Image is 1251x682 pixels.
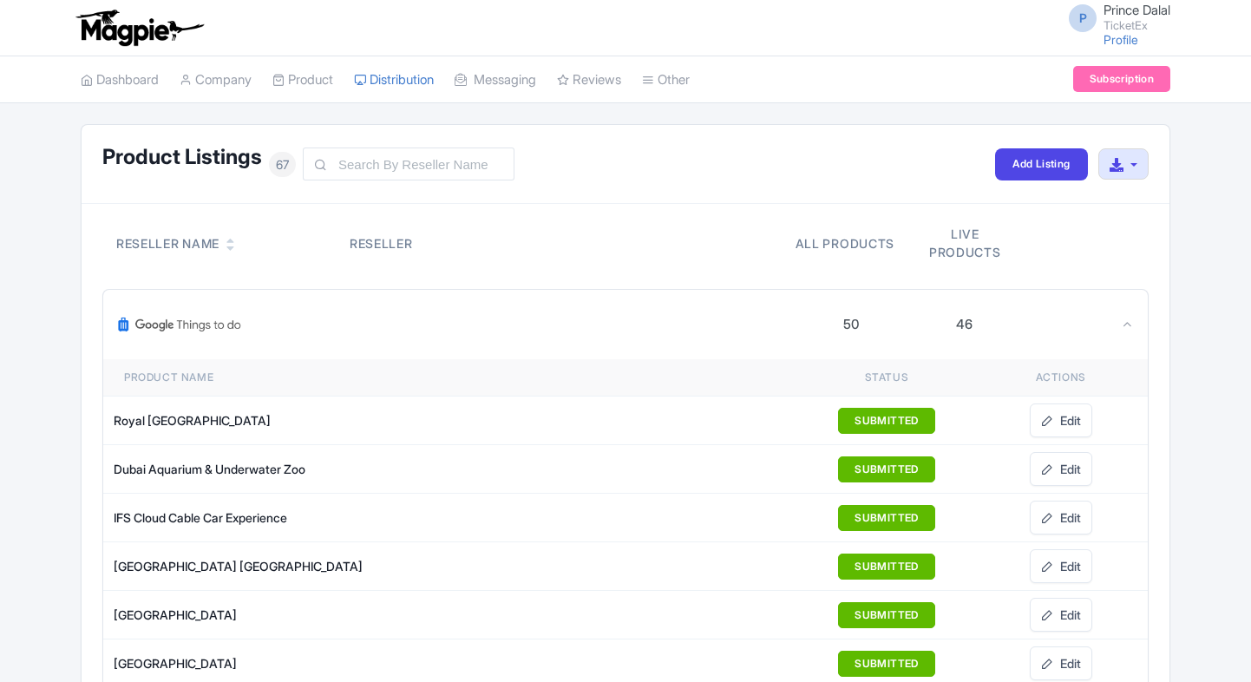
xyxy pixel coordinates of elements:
[838,554,934,580] button: SUBMITTED
[1030,598,1092,632] a: Edit
[642,56,690,104] a: Other
[114,460,625,478] div: Dubai Aquarium & Underwater Zoo
[1030,646,1092,680] a: Edit
[838,408,934,434] button: SUBMITTED
[1030,403,1092,437] a: Edit
[838,505,934,531] button: SUBMITTED
[350,234,562,252] div: Reseller
[1073,66,1170,92] a: Subscription
[116,234,219,252] div: Reseller Name
[838,602,934,628] button: SUBMITTED
[81,56,159,104] a: Dashboard
[838,651,934,677] button: SUBMITTED
[796,234,894,252] div: All products
[1104,32,1138,47] a: Profile
[1069,4,1097,32] span: P
[1058,3,1170,31] a: P Prince Dalal TicketEx
[102,146,262,168] h1: Product Listings
[843,315,859,335] div: 50
[800,359,974,397] th: Status
[956,315,973,335] div: 46
[272,56,333,104] a: Product
[117,304,242,345] img: Google Things To Do
[269,152,296,177] span: 67
[1030,452,1092,486] a: Edit
[303,148,514,180] input: Search By Reseller Name
[915,225,1014,261] div: Live products
[995,148,1087,180] a: Add Listing
[114,606,625,624] div: [GEOGRAPHIC_DATA]
[973,359,1148,397] th: Actions
[114,654,625,672] div: [GEOGRAPHIC_DATA]
[180,56,252,104] a: Company
[114,557,625,575] div: [GEOGRAPHIC_DATA] [GEOGRAPHIC_DATA]
[838,456,934,482] button: SUBMITTED
[1104,20,1170,31] small: TicketEx
[72,9,206,47] img: logo-ab69f6fb50320c5b225c76a69d11143b.png
[114,411,625,430] div: Royal [GEOGRAPHIC_DATA]
[354,56,434,104] a: Distribution
[557,56,621,104] a: Reviews
[1030,549,1092,583] a: Edit
[1030,501,1092,534] a: Edit
[1104,2,1170,18] span: Prince Dalal
[114,508,625,527] div: IFS Cloud Cable Car Experience
[455,56,536,104] a: Messaging
[103,359,625,397] th: Product name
